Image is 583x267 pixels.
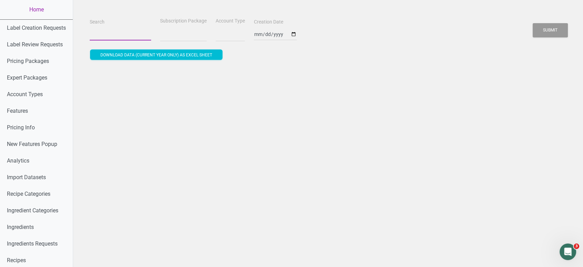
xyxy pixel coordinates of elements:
span: 3 [574,243,579,249]
label: Search [90,19,105,26]
iframe: Intercom live chat [560,243,576,260]
button: Submit [533,23,568,37]
label: Account Type [216,18,245,25]
label: Subscription Package [160,18,207,25]
button: Download data (current year only) as excel sheet [90,49,223,60]
label: Creation Date [254,19,283,26]
span: Download data (current year only) as excel sheet [100,53,212,57]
